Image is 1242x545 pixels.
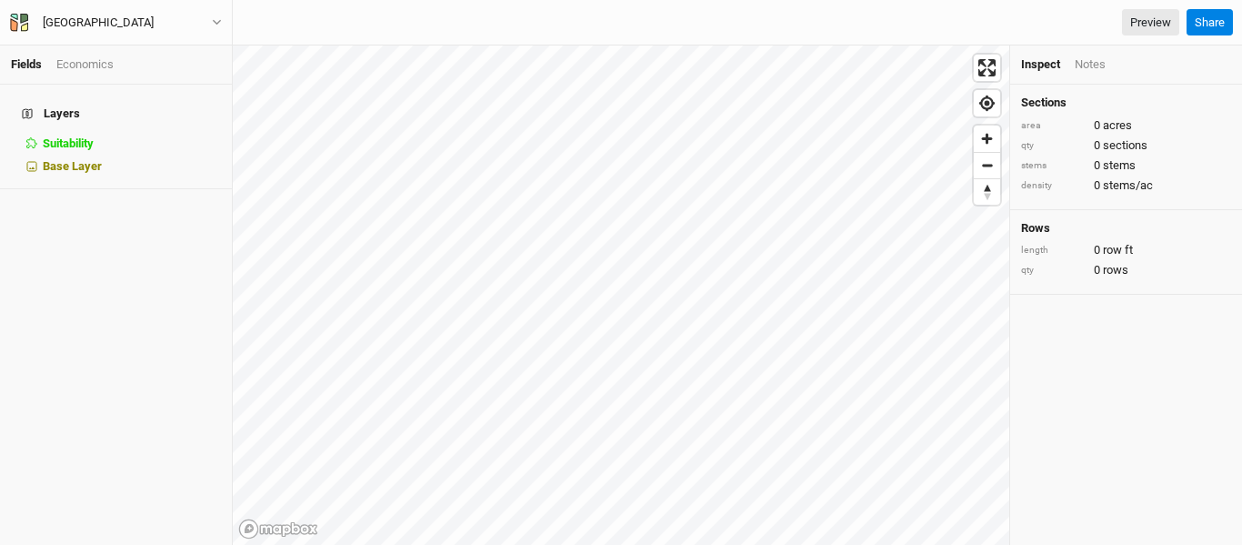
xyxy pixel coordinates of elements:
div: area [1021,119,1085,133]
span: sections [1103,137,1147,154]
span: Suitability [43,136,94,150]
div: Peace Hill Farm [43,14,154,32]
div: 0 [1021,262,1231,278]
button: [GEOGRAPHIC_DATA] [9,13,223,33]
div: Suitability [43,136,221,151]
span: Zoom out [974,153,1000,178]
div: stems [1021,159,1085,173]
div: qty [1021,264,1085,278]
a: Preview [1122,9,1179,36]
div: [GEOGRAPHIC_DATA] [43,14,154,32]
button: Zoom in [974,126,1000,152]
div: qty [1021,139,1085,153]
button: Find my location [974,90,1000,116]
span: Base Layer [43,159,102,173]
div: 0 [1021,242,1231,258]
span: stems/ac [1103,177,1153,194]
div: density [1021,179,1085,193]
div: 0 [1021,137,1231,154]
span: rows [1103,262,1128,278]
a: Fields [11,57,42,71]
div: Economics [56,56,114,73]
span: row ft [1103,242,1133,258]
h4: Sections [1021,96,1231,110]
button: Zoom out [974,152,1000,178]
div: 0 [1021,117,1231,134]
button: Enter fullscreen [974,55,1000,81]
div: Base Layer [43,159,221,174]
a: Mapbox logo [238,519,318,540]
canvas: Map [233,45,1009,545]
button: Reset bearing to north [974,178,1000,205]
div: 0 [1021,157,1231,174]
div: length [1021,244,1085,257]
button: Share [1187,9,1233,36]
span: Reset bearing to north [974,179,1000,205]
h4: Rows [1021,221,1231,236]
div: Inspect [1021,56,1060,73]
div: 0 [1021,177,1231,194]
div: Notes [1075,56,1106,73]
span: acres [1103,117,1132,134]
span: stems [1103,157,1136,174]
h4: Layers [11,96,221,132]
